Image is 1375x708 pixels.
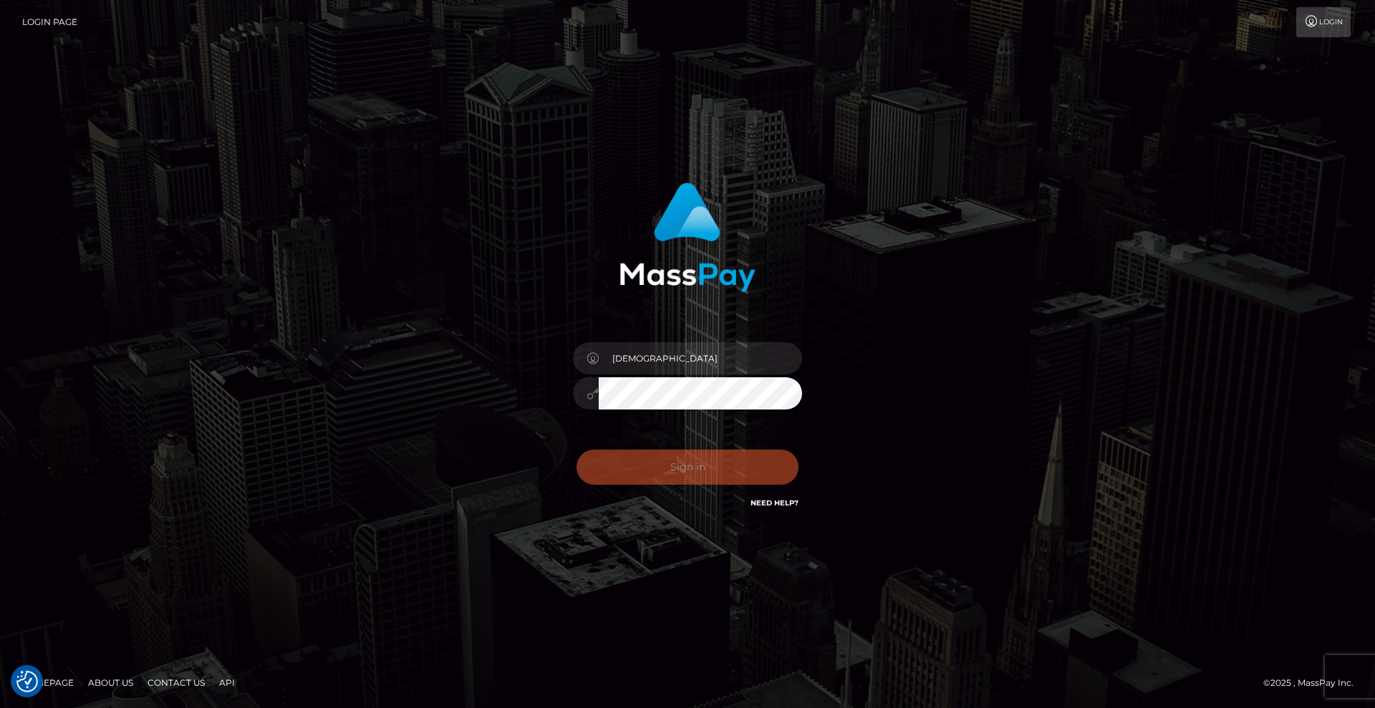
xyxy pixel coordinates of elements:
[1296,7,1351,37] a: Login
[82,671,139,694] a: About Us
[22,7,77,37] a: Login Page
[142,671,211,694] a: Contact Us
[16,671,38,692] img: Revisit consent button
[1263,675,1364,691] div: © 2025 , MassPay Inc.
[16,671,79,694] a: Homepage
[619,183,756,292] img: MassPay Login
[751,498,799,508] a: Need Help?
[599,342,802,374] input: Username...
[16,671,38,692] button: Consent Preferences
[213,671,241,694] a: API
